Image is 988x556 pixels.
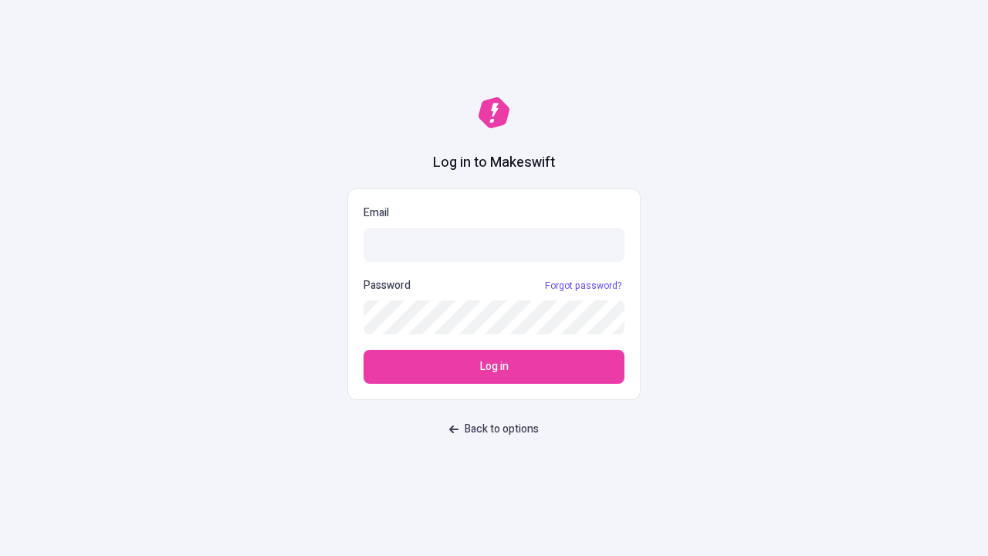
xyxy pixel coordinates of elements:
[364,350,624,384] button: Log in
[364,205,624,222] p: Email
[364,277,411,294] p: Password
[364,228,624,262] input: Email
[440,415,548,443] button: Back to options
[465,421,539,438] span: Back to options
[480,358,509,375] span: Log in
[433,153,555,173] h1: Log in to Makeswift
[542,280,624,292] a: Forgot password?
